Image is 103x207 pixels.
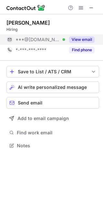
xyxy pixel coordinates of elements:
button: save-profile-one-click [6,66,99,78]
div: Save to List / ATS / CRM [18,69,88,74]
span: AI write personalized message [18,85,87,90]
button: Find work email [6,128,99,137]
div: Hiring [6,27,99,32]
span: Add to email campaign [17,116,69,121]
span: ***@[DOMAIN_NAME] [16,37,60,43]
button: Send email [6,97,99,109]
button: Add to email campaign [6,113,99,124]
span: Send email [18,100,42,105]
div: [PERSON_NAME] [6,19,50,26]
img: ContactOut v5.3.10 [6,4,45,12]
button: Reveal Button [69,47,95,53]
button: Notes [6,141,99,150]
span: Notes [17,143,97,149]
button: Reveal Button [69,36,95,43]
span: Find work email [17,130,97,136]
button: AI write personalized message [6,81,99,93]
